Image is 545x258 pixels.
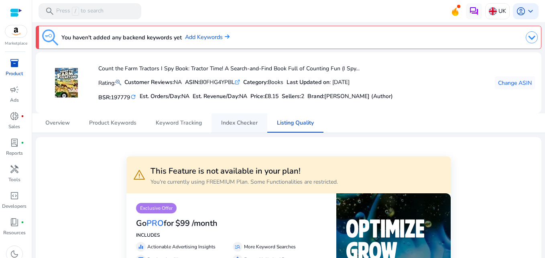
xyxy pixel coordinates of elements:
mat-icon: refresh [130,93,136,101]
span: Change ASIN [498,79,532,87]
h3: You haven't added any backend keywords yet [61,33,182,42]
span: inventory_2 [10,58,19,68]
span: manage_search [234,244,241,250]
p: Product [6,70,23,77]
span: code_blocks [10,191,19,201]
span: book_4 [10,217,19,227]
span: Overview [45,120,70,126]
span: lab_profile [10,138,19,147]
span: Listing Quality [277,120,314,126]
span: campaign [10,85,19,94]
b: ASIN: [185,78,199,86]
span: fiber_manual_record [21,221,24,224]
span: PRO [146,218,164,229]
h3: $99 /month [175,219,218,228]
p: INCLUDES [136,231,327,239]
p: Exclusive Offer [136,203,177,213]
p: Rating: [98,78,121,87]
img: uk.svg [489,7,497,15]
span: 2 [301,92,304,100]
p: You're currently using FREEMIUM Plan. Some Functionalities are restricted. [150,178,338,186]
p: Sales [8,123,20,130]
p: Developers [2,203,26,210]
span: donut_small [10,111,19,121]
b: Last Updated on [287,78,329,86]
p: Reports [6,149,23,157]
a: Add Keywords [185,33,230,42]
p: Actionable Advertising Insights [147,243,216,250]
img: arrow-right.svg [223,34,230,39]
p: Ads [10,96,19,104]
div: B0FHG4YPBL [185,78,240,86]
p: Tools [8,176,20,183]
span: NA [239,92,247,100]
span: £8.15 [264,92,279,100]
p: More Keyword Searches [244,243,296,250]
h3: Go for [136,219,174,228]
img: dropdown-arrow.svg [526,31,538,43]
h5: : [307,93,393,100]
h5: Price: [250,93,279,100]
span: fiber_manual_record [21,115,24,118]
img: amazon.svg [5,25,27,37]
h5: Est. Revenue/Day: [193,93,247,100]
span: fiber_manual_record [21,141,24,144]
b: Customer Reviews: [124,78,174,86]
p: Resources [3,229,26,236]
span: handyman [10,164,19,174]
h5: Sellers: [282,93,304,100]
h4: Count the Farm Tractors I Spy Book: Tractor Time! A Search-and-Find Book Full of Counting Fun (I ... [98,66,393,72]
img: keyword-tracking.svg [42,29,58,45]
button: Change ASIN [495,76,535,89]
div: Books [243,78,283,86]
h3: This Feature is not available in your plan! [150,166,338,176]
span: account_circle [516,6,526,16]
span: search [45,6,55,16]
span: keyboard_arrow_down [526,6,535,16]
h5: BSR: [98,92,136,101]
span: NA [181,92,189,100]
h5: Est. Orders/Day: [140,93,189,100]
span: equalizer [138,244,144,250]
span: Brand [307,92,323,100]
span: warning [133,168,146,181]
div: NA [124,78,182,86]
span: 197779 [111,94,130,101]
span: Product Keywords [89,120,136,126]
span: / [72,7,79,16]
p: UK [498,4,506,18]
p: Press to search [56,7,104,16]
span: Index Checker [221,120,258,126]
div: : [DATE] [287,78,350,86]
span: [PERSON_NAME] (Author) [324,92,393,100]
span: Keyword Tracking [156,120,202,126]
img: 51iSV+GitwL._SX38_SY50_CR,0,0,38,50_.jpg [51,68,81,98]
p: Marketplace [5,41,27,47]
b: Category: [243,78,268,86]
